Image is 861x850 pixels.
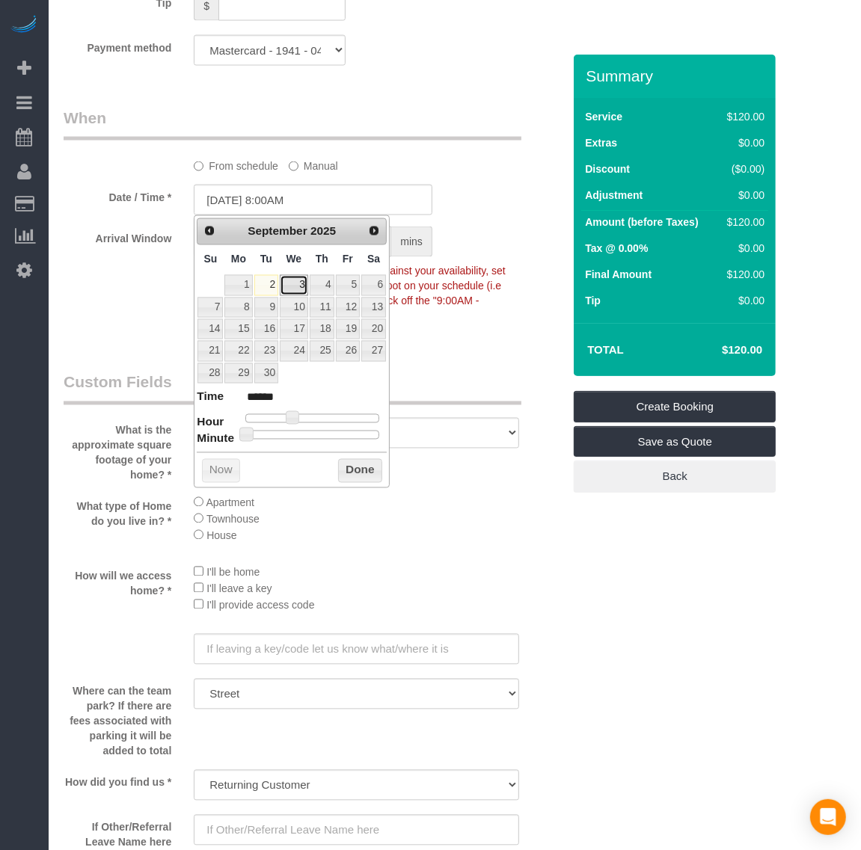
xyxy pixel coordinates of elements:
[52,35,183,55] label: Payment method
[310,298,334,318] a: 11
[197,389,224,407] dt: Time
[224,298,252,318] a: 8
[585,188,643,203] label: Adjustment
[310,275,334,295] a: 4
[721,135,765,150] div: $0.00
[197,414,224,433] dt: Hour
[52,815,183,850] label: If Other/Referral Leave Name here
[574,426,776,458] a: Save as Quote
[206,600,314,612] span: I'll provide access code
[574,391,776,422] a: Create Booking
[206,530,236,542] span: House
[336,341,360,361] a: 26
[224,319,252,339] a: 15
[336,275,360,295] a: 5
[677,344,762,357] h4: $120.00
[52,770,183,790] label: How did you find us *
[203,225,215,237] span: Prev
[364,221,384,241] a: Next
[197,298,223,318] a: 7
[586,67,768,84] h3: Summary
[310,341,334,361] a: 25
[194,185,432,215] input: MM/DD/YYYY HH:MM
[52,418,183,483] label: What is the approximate square footage of your home? *
[197,341,223,361] a: 21
[64,372,521,405] legend: Custom Fields
[194,634,519,665] input: If leaving a key/code let us know what/where it is
[361,341,386,361] a: 27
[289,153,338,173] label: Manual
[206,567,260,579] span: I'll be home
[587,343,624,356] strong: Total
[361,298,386,318] a: 13
[197,319,223,339] a: 14
[336,319,360,339] a: 19
[721,215,765,230] div: $120.00
[9,15,39,36] img: Automaid Logo
[721,267,765,282] div: $120.00
[585,161,630,176] label: Discount
[231,253,246,265] span: Monday
[367,253,380,265] span: Saturday
[52,494,183,529] label: What type of Home do you live in? *
[721,293,765,308] div: $0.00
[361,275,386,295] a: 6
[52,564,183,599] label: How will we access home? *
[194,161,203,171] input: From schedule
[224,341,252,361] a: 22
[197,431,234,449] dt: Minute
[254,298,278,318] a: 9
[289,161,298,171] input: Manual
[287,253,302,265] span: Wednesday
[254,319,278,339] a: 16
[199,221,220,241] a: Prev
[260,253,272,265] span: Tuesday
[721,188,765,203] div: $0.00
[206,497,254,509] span: Apartment
[280,341,308,361] a: 24
[810,799,846,835] div: Open Intercom Messenger
[574,461,776,492] a: Back
[338,459,382,483] button: Done
[585,135,617,150] label: Extras
[204,253,218,265] span: Sunday
[224,275,252,295] a: 1
[391,227,432,257] span: mins
[248,225,307,238] span: September
[585,109,622,124] label: Service
[52,227,183,247] label: Arrival Window
[206,514,260,526] span: Townhouse
[197,363,223,384] a: 28
[254,341,278,361] a: 23
[368,225,380,237] span: Next
[224,363,252,384] a: 29
[280,298,308,318] a: 10
[52,679,183,759] label: Where can the team park? If there are fees associated with parking it will be added to total
[585,267,652,282] label: Final Amount
[254,363,278,384] a: 30
[310,319,334,339] a: 18
[343,253,353,265] span: Friday
[721,241,765,256] div: $0.00
[721,161,765,176] div: ($0.00)
[254,275,278,295] a: 2
[721,109,765,124] div: $120.00
[64,107,521,141] legend: When
[194,815,519,846] input: If Other/Referral Leave Name here
[585,241,648,256] label: Tax @ 0.00%
[316,253,328,265] span: Thursday
[280,319,308,339] a: 17
[280,275,308,295] a: 3
[194,265,506,322] span: To make this booking count against your availability, set the Time and Arrival Window to match a ...
[206,583,272,595] span: I'll leave a key
[52,185,183,205] label: Date / Time *
[585,293,601,308] label: Tip
[336,298,360,318] a: 12
[361,319,386,339] a: 20
[310,225,336,238] span: 2025
[194,153,278,173] label: From schedule
[585,215,698,230] label: Amount (before Taxes)
[202,459,240,483] button: Now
